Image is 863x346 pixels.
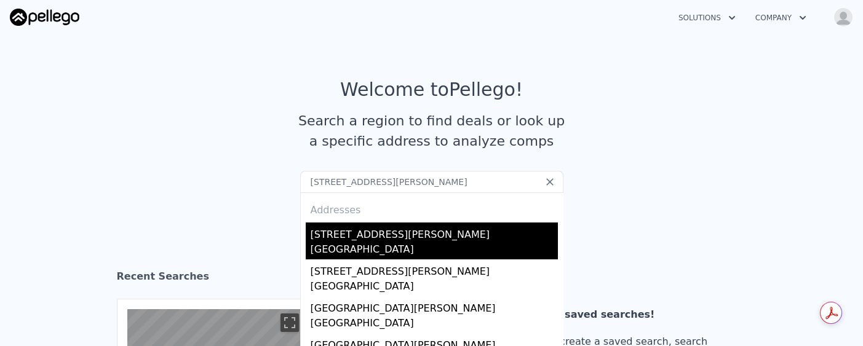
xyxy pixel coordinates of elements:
[10,9,79,26] img: Pellego
[833,7,853,27] img: avatar
[340,79,523,101] div: Welcome to Pellego !
[311,242,558,259] div: [GEOGRAPHIC_DATA]
[300,171,563,193] input: Search an address or region...
[280,313,299,332] button: Toggle fullscreen view
[294,111,570,151] div: Search a region to find deals or look up a specific address to analyze comps
[311,296,558,316] div: [GEOGRAPHIC_DATA][PERSON_NAME]
[669,7,746,29] button: Solutions
[746,7,816,29] button: Company
[311,222,558,242] div: [STREET_ADDRESS][PERSON_NAME]
[306,193,558,222] div: Addresses
[311,259,558,279] div: [STREET_ADDRESS][PERSON_NAME]
[311,279,558,296] div: [GEOGRAPHIC_DATA]
[117,259,747,299] div: Recent Searches
[311,316,558,333] div: [GEOGRAPHIC_DATA]
[546,306,723,323] div: No saved searches!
